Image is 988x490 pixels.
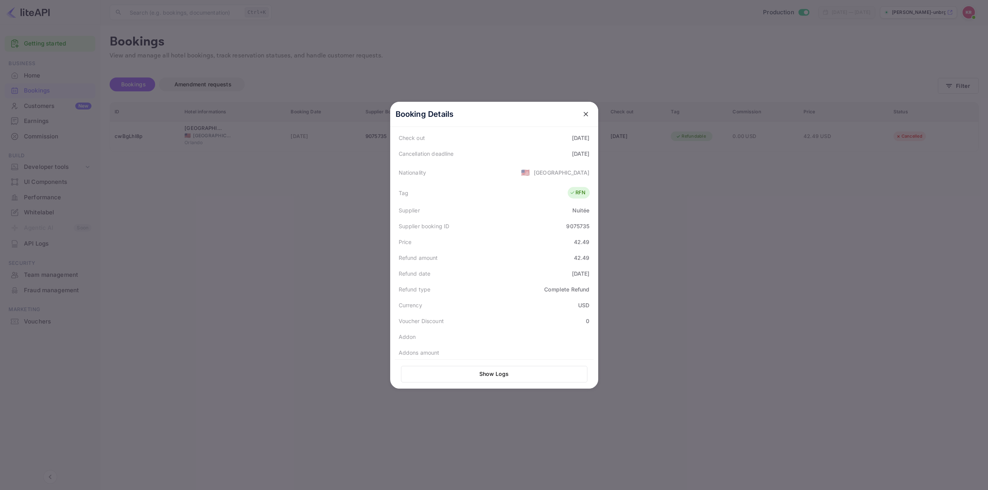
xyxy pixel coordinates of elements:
div: Tag [399,189,408,197]
div: Nuitée [572,206,590,214]
div: Check out [399,134,425,142]
div: Voucher Discount [399,317,444,325]
div: RFN [570,189,585,197]
span: United States [521,165,530,179]
div: [DATE] [572,269,590,278]
button: Show Logs [401,366,587,382]
div: Cancellation deadline [399,150,454,158]
div: 9075735 [566,222,589,230]
div: [GEOGRAPHIC_DATA] [534,168,590,177]
div: Refund type [399,285,431,293]
div: Addons amount [399,349,440,357]
div: USD [578,301,589,309]
div: Supplier booking ID [399,222,450,230]
div: Refund date [399,269,431,278]
div: [DATE] [572,150,590,158]
button: close [579,107,593,121]
div: [DATE] [572,134,590,142]
div: Refund amount [399,254,438,262]
div: Nationality [399,168,426,177]
div: 0 [586,317,589,325]
div: Addon [399,333,416,341]
p: Booking Details [396,108,454,120]
div: Supplier [399,206,420,214]
div: 42.49 [574,238,590,246]
div: 42.49 [574,254,590,262]
div: Complete Refund [544,285,589,293]
div: Price [399,238,412,246]
div: Currency [399,301,422,309]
